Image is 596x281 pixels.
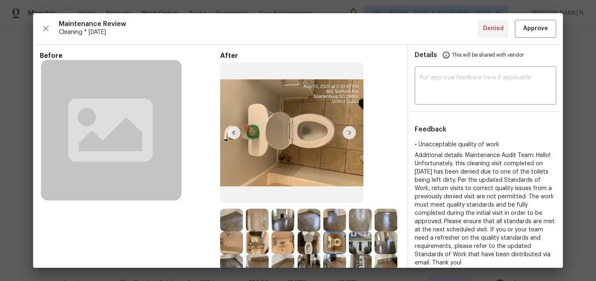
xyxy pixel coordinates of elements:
span: Additional details: Maintenance Audit Team: Hello! Unfortunately, this cleaning visit completed o... [415,152,555,266]
button: Approve [515,20,556,38]
span: Maintenance Review [59,20,478,28]
img: left-chevron-button-url [227,126,240,139]
span: Approve [523,24,548,34]
span: After [220,52,401,60]
span: Cleaning * [DATE] [59,28,478,36]
img: right-chevron-button-url [343,126,356,139]
span: Before [40,52,220,60]
span: • Unacceptable quality of work [415,142,499,148]
span: This will be shared with vendor [452,45,524,65]
span: Feedback [415,126,447,133]
span: Details [415,45,437,65]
